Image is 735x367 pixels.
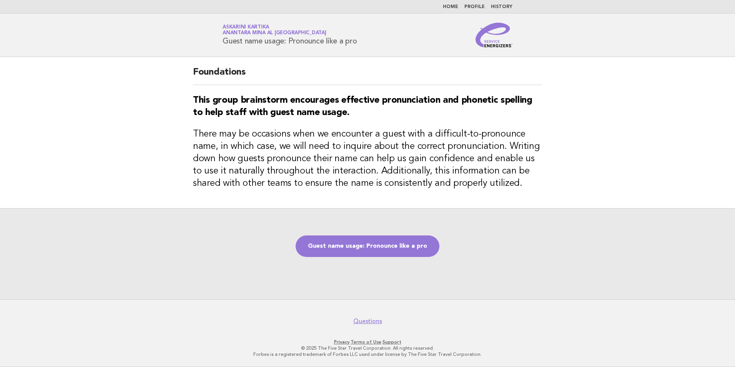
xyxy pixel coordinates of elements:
[193,96,532,117] strong: This group brainstorm encourages effective pronunciation and phonetic spelling to help staff with...
[476,23,512,47] img: Service Energizers
[443,5,458,9] a: Home
[351,339,381,345] a: Terms of Use
[296,235,439,257] a: Guest name usage: Pronounce like a pro
[193,128,542,190] h3: There may be occasions when we encounter a guest with a difficult-to-pronounce name, in which cas...
[223,31,326,36] span: Anantara Mina al [GEOGRAPHIC_DATA]
[132,345,603,351] p: © 2025 The Five Star Travel Corporation. All rights reserved.
[464,5,485,9] a: Profile
[132,351,603,357] p: Forbes is a registered trademark of Forbes LLC used under license by The Five Star Travel Corpora...
[382,339,401,345] a: Support
[193,66,542,85] h2: Foundations
[223,25,357,45] h1: Guest name usage: Pronounce like a pro
[223,25,326,35] a: Askarini KartikaAnantara Mina al [GEOGRAPHIC_DATA]
[132,339,603,345] p: · ·
[353,317,382,325] a: Questions
[334,339,349,345] a: Privacy
[491,5,512,9] a: History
